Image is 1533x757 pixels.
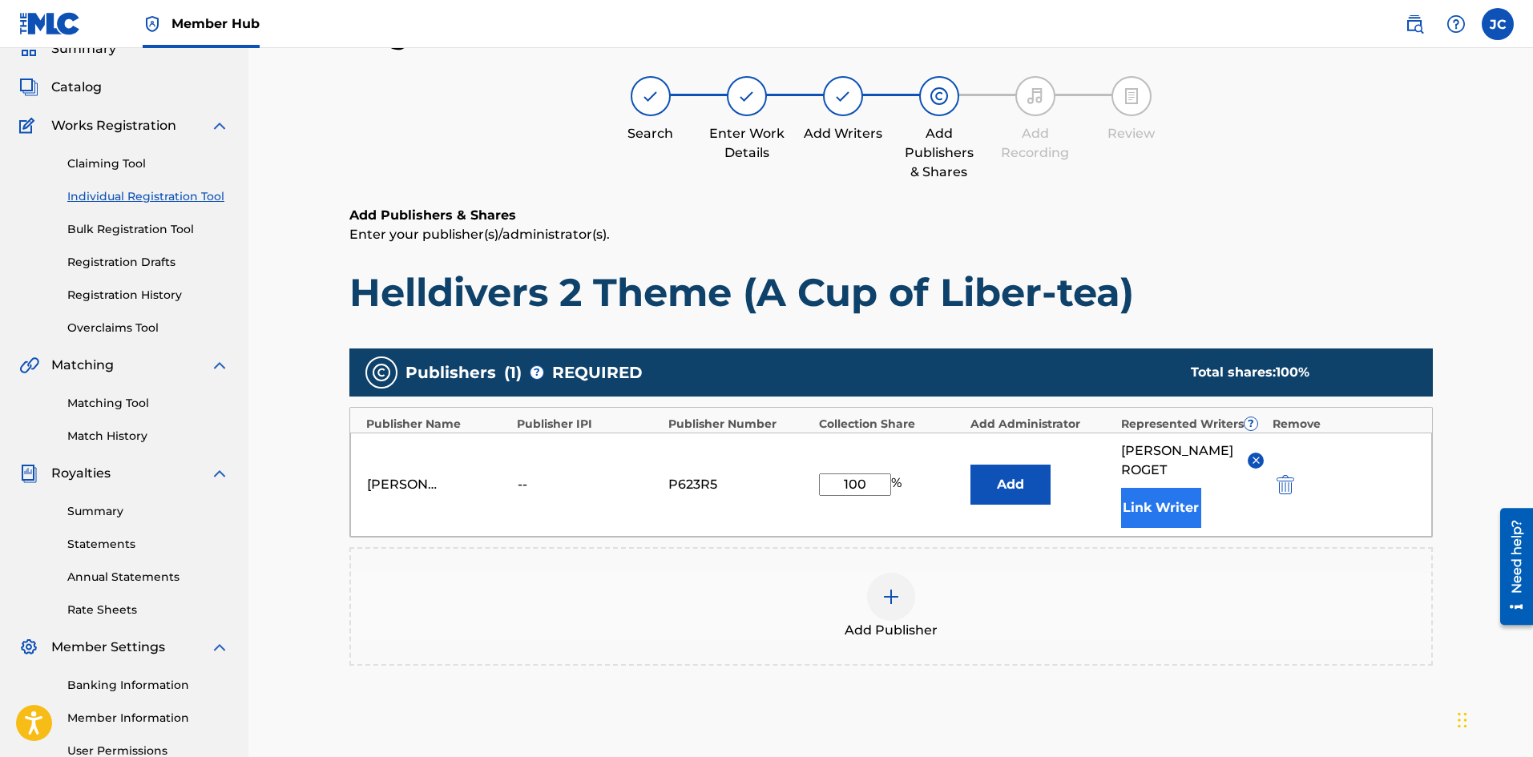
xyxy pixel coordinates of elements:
a: Rate Sheets [67,602,229,618]
img: step indicator icon for Review [1122,87,1141,106]
span: [PERSON_NAME] ROGET [1121,441,1236,480]
a: Matching Tool [67,395,229,412]
button: Link Writer [1121,488,1201,528]
span: Matching [51,356,114,375]
div: Review [1091,124,1172,143]
div: Add Publishers & Shares [899,124,979,182]
div: User Menu [1482,8,1514,40]
iframe: Resource Center [1488,502,1533,631]
a: Registration Drafts [67,254,229,271]
div: Help [1440,8,1472,40]
div: Add Writers [803,124,883,143]
p: Enter your publisher(s)/administrator(s). [349,225,1433,244]
img: expand [210,464,229,483]
div: Drag [1458,696,1467,744]
span: Member Hub [171,14,260,33]
img: Member Settings [19,638,38,657]
a: Bulk Registration Tool [67,221,229,238]
a: Individual Registration Tool [67,188,229,205]
span: ? [530,366,543,379]
span: Publishers [405,360,496,385]
div: Add Administrator [970,416,1114,433]
span: % [891,473,906,496]
span: Royalties [51,464,111,483]
div: Remove [1273,416,1416,433]
iframe: Chat Widget [1453,680,1533,757]
div: Publisher Number [668,416,812,433]
a: SummarySummary [19,39,116,58]
span: Summary [51,39,116,58]
button: Add [970,465,1051,505]
a: Overclaims Tool [67,320,229,336]
img: publishers [372,363,391,382]
img: Summary [19,39,38,58]
img: help [1446,14,1466,34]
div: Total shares: [1191,363,1401,382]
img: Top Rightsholder [143,14,162,34]
span: ? [1245,417,1257,430]
img: expand [210,356,229,375]
div: Enter Work Details [707,124,787,163]
span: 100 % [1276,364,1309,380]
a: Statements [67,536,229,553]
img: remove-from-list-button [1250,454,1262,466]
img: 12a2ab48e56ec057fbd8.svg [1277,475,1294,494]
span: Catalog [51,78,102,97]
img: step indicator icon for Add Writers [833,87,853,106]
a: Annual Statements [67,569,229,586]
span: Add Publisher [845,621,938,640]
img: Catalog [19,78,38,97]
a: Public Search [1398,8,1430,40]
img: Works Registration [19,116,40,135]
img: expand [210,116,229,135]
h6: Add Publishers & Shares [349,206,1433,225]
img: Matching [19,356,39,375]
a: Match History [67,428,229,445]
img: add [881,587,901,606]
div: Add Recording [995,124,1075,163]
a: Member Information [67,710,229,727]
span: ( 1 ) [504,360,522,385]
img: search [1405,14,1424,34]
img: Royalties [19,464,38,483]
div: Represented Writers [1121,416,1265,433]
img: step indicator icon for Add Recording [1026,87,1045,106]
a: Registration History [67,287,229,304]
img: MLC Logo [19,12,81,35]
a: CatalogCatalog [19,78,102,97]
span: Works Registration [51,116,176,135]
span: Member Settings [51,638,165,657]
div: Publisher IPI [517,416,660,433]
span: REQUIRED [552,360,643,385]
a: Claiming Tool [67,155,229,172]
img: expand [210,638,229,657]
a: Summary [67,503,229,520]
div: Publisher Name [366,416,510,433]
img: step indicator icon for Add Publishers & Shares [930,87,949,106]
div: Search [611,124,691,143]
a: Banking Information [67,677,229,694]
img: step indicator icon for Search [641,87,660,106]
h1: Helldivers 2 Theme (A Cup of Liber-tea) [349,268,1433,316]
img: step indicator icon for Enter Work Details [737,87,756,106]
div: Collection Share [819,416,962,433]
